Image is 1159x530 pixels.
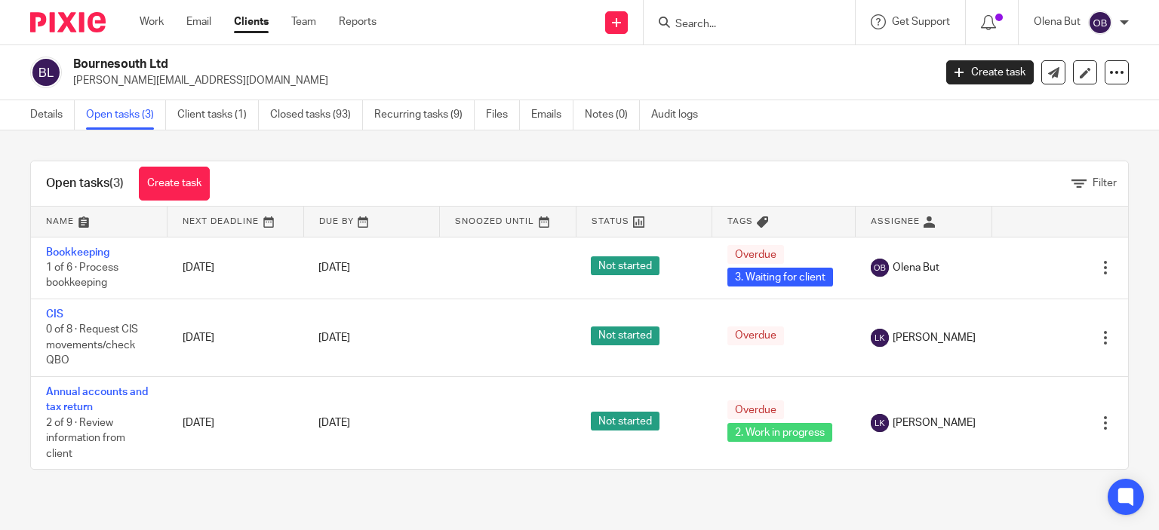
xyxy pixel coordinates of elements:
[339,14,377,29] a: Reports
[591,326,659,345] span: Not started
[168,237,304,299] td: [DATE]
[46,325,138,366] span: 0 of 8 · Request CIS movements/check QBO
[486,100,520,130] a: Files
[592,217,629,225] span: Status
[727,326,784,345] span: Overdue
[1034,14,1081,29] p: Olena But
[46,418,125,459] span: 2 of 9 · Review information from client
[1088,11,1112,35] img: svg%3E
[871,259,889,277] img: svg%3E
[86,100,166,130] a: Open tasks (3)
[591,256,659,275] span: Not started
[651,100,709,130] a: Audit logs
[177,100,259,130] a: Client tasks (1)
[727,268,833,286] span: 3. Waiting for client
[139,167,210,201] a: Create task
[73,73,924,88] p: [PERSON_NAME][EMAIL_ADDRESS][DOMAIN_NAME]
[270,100,363,130] a: Closed tasks (93)
[30,57,62,88] img: svg%3E
[46,176,124,191] h1: Open tasks
[893,415,976,430] span: [PERSON_NAME]
[1093,178,1117,188] span: Filter
[186,14,211,29] a: Email
[727,217,753,225] span: Tags
[46,247,109,258] a: Bookkeeping
[318,262,350,273] span: [DATE]
[531,100,573,130] a: Emails
[727,245,784,264] span: Overdue
[893,260,939,275] span: Olena But
[234,14,269,29] a: Clients
[674,18,810,32] input: Search
[871,414,889,432] img: svg%3E
[946,60,1034,84] a: Create task
[727,400,784,419] span: Overdue
[46,309,63,320] a: CIS
[168,377,304,470] td: [DATE]
[168,299,304,376] td: [DATE]
[727,423,832,442] span: 2. Work in progress
[46,262,118,289] span: 1 of 6 · Process bookkeeping
[374,100,475,130] a: Recurring tasks (9)
[140,14,164,29] a: Work
[30,12,106,32] img: Pixie
[455,217,534,225] span: Snoozed Until
[291,14,316,29] a: Team
[73,57,754,72] h2: Bournesouth Ltd
[892,17,950,27] span: Get Support
[893,330,976,345] span: [PERSON_NAME]
[591,412,659,430] span: Not started
[30,100,75,130] a: Details
[109,177,124,189] span: (3)
[46,387,148,412] a: Annual accounts and tax return
[871,329,889,347] img: svg%3E
[318,418,350,428] span: [DATE]
[318,332,350,343] span: [DATE]
[585,100,640,130] a: Notes (0)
